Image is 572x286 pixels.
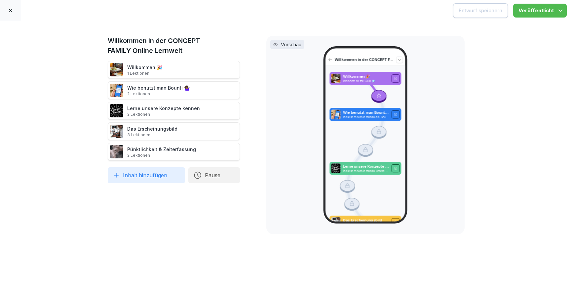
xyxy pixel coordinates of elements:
div: Willkommen 🎉 [127,64,162,76]
button: Entwurf speichern [453,3,508,18]
div: Wie benutzt man Bounti 🤷🏾‍♀️ [127,84,190,97]
p: 2 Lektionen [127,153,196,158]
p: 2 Lektionen [127,91,190,97]
img: xurzlqcdv3lo3k87m0sicyoj.png [110,84,123,97]
img: aev8ouj9qek4l5i45z2v16li.png [110,63,123,76]
h1: Willkommen in der CONCEPT FAMILY Online Lernwelt [108,36,240,56]
img: i6ogmt7ly3s7b5mn1cy23an3.png [331,164,340,174]
p: Welcome to the Club 🪩 [343,79,389,83]
div: Pünktlichkeit & Zeiterfassung2 Lektionen [108,143,240,161]
p: 2 Lektionen [127,112,200,117]
p: Willkommen 🎉 [343,74,389,79]
img: bwagz25yoydcqkgw1q3k1sbd.png [110,145,123,158]
p: Wie benutzt man Bounti 🤷🏾‍♀️ [343,110,389,115]
p: Vorschau [281,41,301,48]
img: aev8ouj9qek4l5i45z2v16li.png [331,74,340,84]
div: Willkommen 🎉1 Lektionen [108,61,240,79]
img: bgwdmktj1rlzm3rf9dbqeroz.png [110,125,123,138]
p: Willkommen in der CONCEPT FAMILY Online Lernwelt [335,57,394,62]
div: Das Erscheinungsbild3 Lektionen [108,122,240,140]
div: Lerne unsere Konzepte kennen2 Lektionen [108,102,240,120]
p: Das Erscheinungsbild [343,218,389,223]
img: i6ogmt7ly3s7b5mn1cy23an3.png [110,104,123,117]
div: Pünktlichkeit & Zeiterfassung [127,146,196,158]
button: Veröffentlicht [513,4,567,18]
p: Lerne unsere Konzepte kennen [343,164,389,169]
div: Wie benutzt man Bounti 🤷🏾‍♀️2 Lektionen [108,81,240,99]
div: Lerne unsere Konzepte kennen [127,105,200,117]
div: Entwurf speichern [459,7,502,14]
div: Das Erscheinungsbild [127,125,177,138]
div: Veröffentlicht [518,7,561,14]
p: 1 Lektionen [127,71,162,76]
img: xurzlqcdv3lo3k87m0sicyoj.png [331,110,340,120]
img: bgwdmktj1rlzm3rf9dbqeroz.png [331,218,340,227]
p: 3 Lektionen [127,132,177,138]
p: In diesem Kurs lernst du unsere Konzepte kennen [343,169,389,173]
p: In diesem Kurs lernst du die Bounti App kennnen. [343,115,389,119]
button: Pause [188,167,240,183]
button: Inhalt hinzufügen [108,167,185,183]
